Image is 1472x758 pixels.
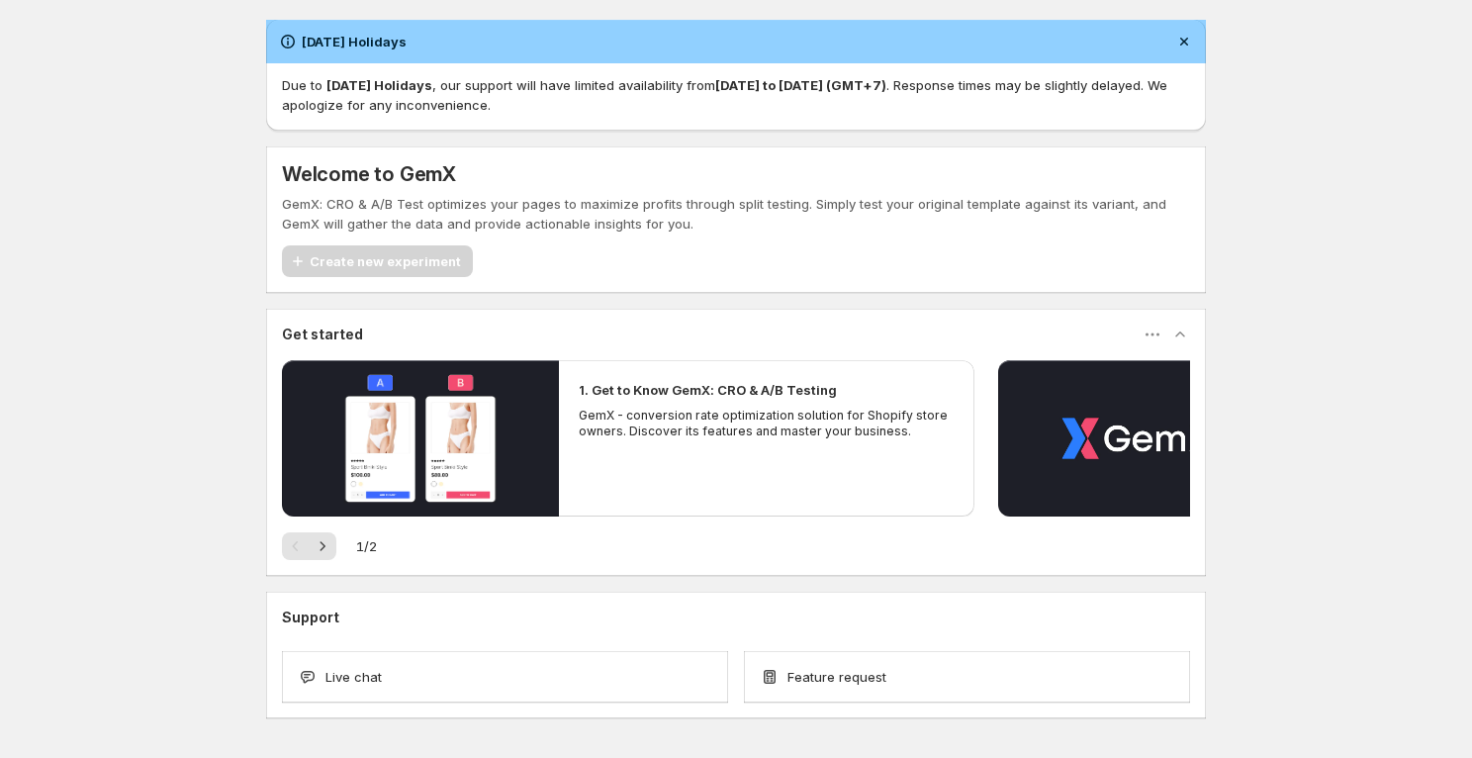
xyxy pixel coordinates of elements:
[579,380,837,400] h2: 1. Get to Know GemX: CRO & A/B Testing
[282,194,1190,234] p: GemX: CRO & A/B Test optimizes your pages to maximize profits through split testing. Simply test ...
[282,162,456,186] h5: Welcome to GemX
[787,667,886,687] span: Feature request
[715,77,886,93] strong: [DATE] to [DATE] (GMT+7)
[326,77,432,93] strong: [DATE] Holidays
[282,608,339,627] h3: Support
[302,32,407,51] h2: [DATE] Holidays
[356,536,377,556] span: 1 / 2
[579,408,955,439] p: GemX - conversion rate optimization solution for Shopify store owners. Discover its features and ...
[325,667,382,687] span: Live chat
[282,75,1190,115] p: Due to , our support will have limited availability from . Response times may be slightly delayed...
[282,325,363,344] h3: Get started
